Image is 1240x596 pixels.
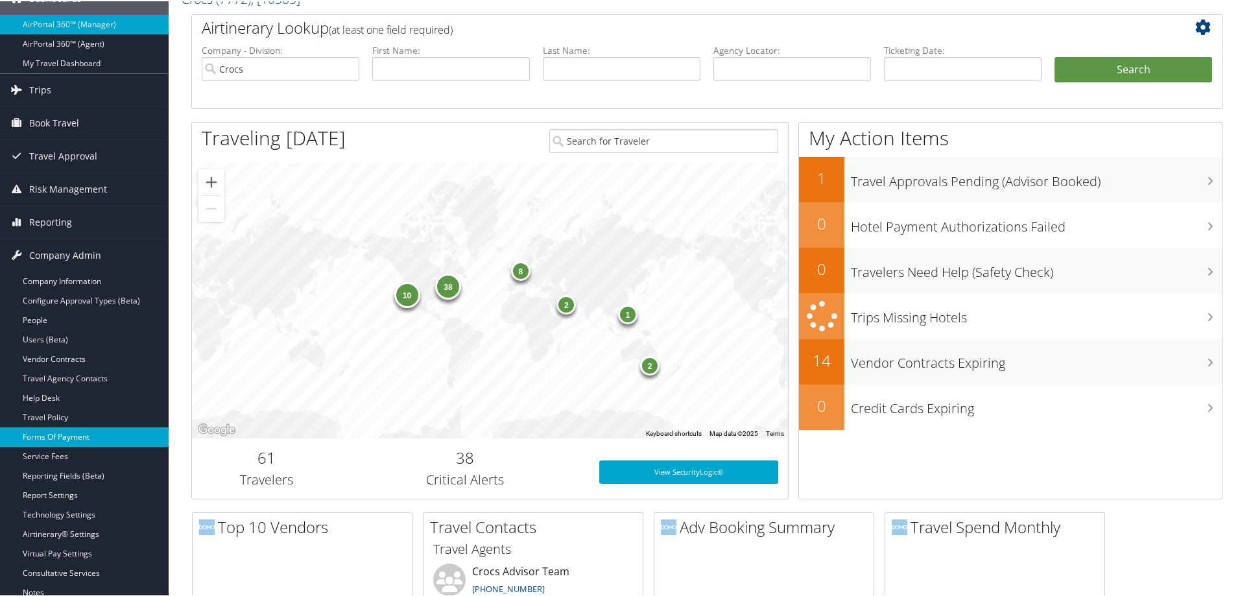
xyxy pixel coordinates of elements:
[799,166,844,188] h2: 1
[851,301,1222,326] h3: Trips Missing Hotels
[351,446,580,468] h2: 38
[549,128,778,152] input: Search for Traveler
[29,139,97,171] span: Travel Approval
[661,515,874,537] h2: Adv Booking Summary
[892,515,1104,537] h2: Travel Spend Monthly
[329,21,453,36] span: (at least one field required)
[884,43,1042,56] label: Ticketing Date:
[198,168,224,194] button: Zoom in
[29,106,79,138] span: Book Travel
[799,338,1222,383] a: 14Vendor Contracts Expiring
[556,294,576,313] div: 2
[799,383,1222,429] a: 0Credit Cards Expiring
[351,470,580,488] h3: Critical Alerts
[599,459,778,483] a: View SecurityLogic®
[29,205,72,237] span: Reporting
[435,272,461,298] div: 38
[799,201,1222,246] a: 0Hotel Payment Authorizations Failed
[799,394,844,416] h2: 0
[851,256,1222,280] h3: Travelers Need Help (Safety Check)
[661,518,676,534] img: domo-logo.png
[618,304,638,323] div: 1
[543,43,700,56] label: Last Name:
[799,257,844,279] h2: 0
[851,210,1222,235] h3: Hotel Payment Authorizations Failed
[29,238,101,270] span: Company Admin
[29,73,51,105] span: Trips
[713,43,871,56] label: Agency Locator:
[202,123,346,150] h1: Traveling [DATE]
[202,470,331,488] h3: Travelers
[799,123,1222,150] h1: My Action Items
[799,156,1222,201] a: 1Travel Approvals Pending (Advisor Booked)
[709,429,758,436] span: Map data ©2025
[199,518,215,534] img: domo-logo.png
[202,43,359,56] label: Company - Division:
[1055,56,1212,82] button: Search
[640,355,660,374] div: 2
[202,446,331,468] h2: 61
[510,260,530,280] div: 8
[646,428,702,437] button: Keyboard shortcuts
[799,211,844,233] h2: 0
[372,43,530,56] label: First Name:
[799,348,844,370] h2: 14
[195,420,238,437] img: Google
[799,292,1222,338] a: Trips Missing Hotels
[202,16,1127,38] h2: Airtinerary Lookup
[851,165,1222,189] h3: Travel Approvals Pending (Advisor Booked)
[799,246,1222,292] a: 0Travelers Need Help (Safety Check)
[766,429,784,436] a: Terms (opens in new tab)
[29,172,107,204] span: Risk Management
[195,420,238,437] a: Open this area in Google Maps (opens a new window)
[199,515,412,537] h2: Top 10 Vendors
[433,539,633,557] h3: Travel Agents
[472,582,545,593] a: [PHONE_NUMBER]
[430,515,643,537] h2: Travel Contacts
[394,280,420,306] div: 10
[851,346,1222,371] h3: Vendor Contracts Expiring
[892,518,907,534] img: domo-logo.png
[851,392,1222,416] h3: Credit Cards Expiring
[198,195,224,221] button: Zoom out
